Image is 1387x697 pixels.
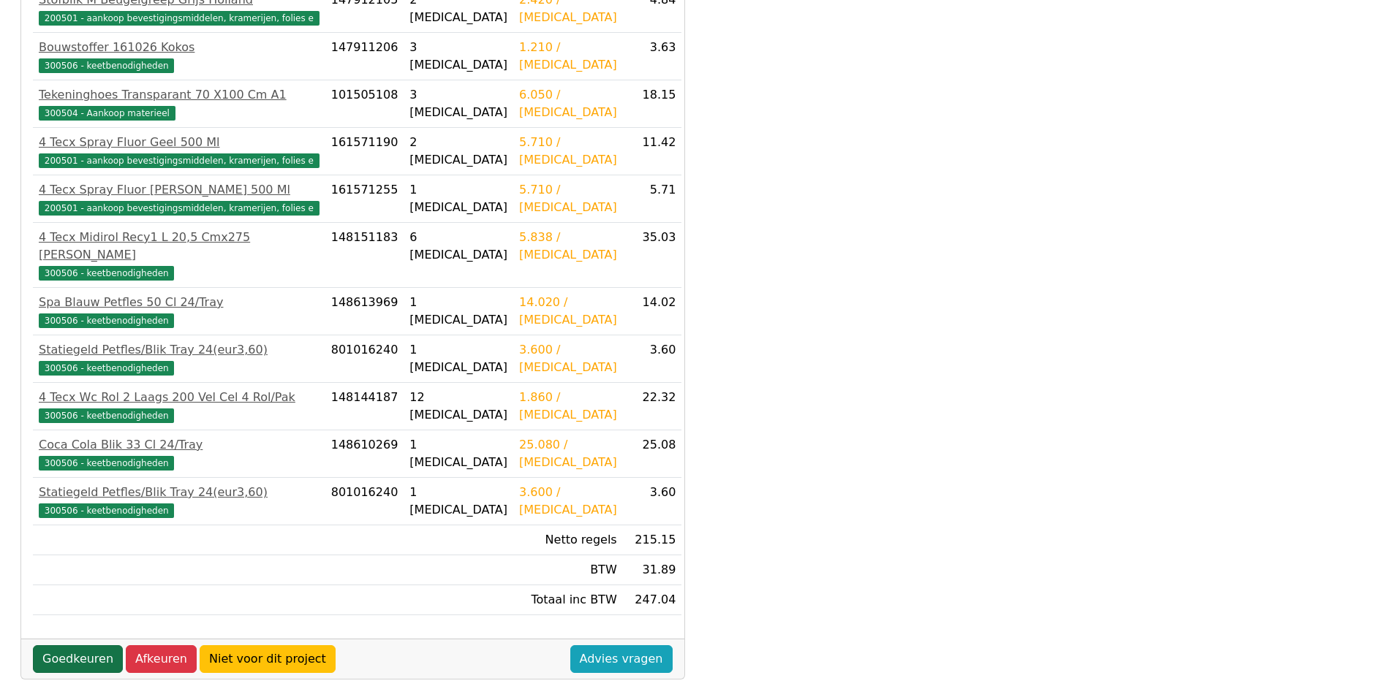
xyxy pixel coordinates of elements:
[513,555,623,585] td: BTW
[325,335,404,383] td: 801016240
[623,383,682,430] td: 22.32
[33,645,123,673] a: Goedkeuren
[39,86,320,121] a: Tekeninghoes Transparant 70 X100 Cm A1300504 - Aankoop materieel
[325,288,404,335] td: 148613969
[325,33,404,80] td: 147911206
[409,294,507,329] div: 1 [MEDICAL_DATA]
[39,39,320,74] a: Bouwstoffer 161026 Kokos300506 - keetbenodigheden
[39,106,175,121] span: 300504 - Aankoop materieel
[325,80,404,128] td: 101505108
[39,39,320,56] div: Bouwstoffer 161026 Kokos
[513,525,623,555] td: Netto regels
[39,341,320,359] div: Statiegeld Petfles/Blik Tray 24(eur3,60)
[519,436,617,471] div: 25.080 / [MEDICAL_DATA]
[39,229,320,281] a: 4 Tecx Midirol Recy1 L 20,5 Cmx275 [PERSON_NAME]300506 - keetbenodigheden
[39,86,320,104] div: Tekeninghoes Transparant 70 X100 Cm A1
[39,408,174,423] span: 300506 - keetbenodigheden
[39,436,320,454] div: Coca Cola Blik 33 Cl 24/Tray
[39,266,174,281] span: 300506 - keetbenodigheden
[200,645,336,673] a: Niet voor dit project
[409,341,507,376] div: 1 [MEDICAL_DATA]
[39,389,320,406] div: 4 Tecx Wc Rol 2 Laags 200 Vel Cel 4 Rol/Pak
[39,134,320,169] a: 4 Tecx Spray Fluor Geel 500 Ml200501 - aankoop bevestigingsmiddelen, kramerijen, folies e
[325,175,404,223] td: 161571255
[519,389,617,424] div: 1.860 / [MEDICAL_DATA]
[409,389,507,424] div: 12 [MEDICAL_DATA]
[570,645,673,673] a: Advies vragen
[513,585,623,615] td: Totaal inc BTW
[623,430,682,478] td: 25.08
[39,134,320,151] div: 4 Tecx Spray Fluor Geel 500 Ml
[409,181,507,216] div: 1 [MEDICAL_DATA]
[39,153,320,168] span: 200501 - aankoop bevestigingsmiddelen, kramerijen, folies e
[519,181,617,216] div: 5.710 / [MEDICAL_DATA]
[126,645,197,673] a: Afkeuren
[623,33,682,80] td: 3.63
[409,229,507,264] div: 6 [MEDICAL_DATA]
[39,294,320,329] a: Spa Blauw Petfles 50 Cl 24/Tray300506 - keetbenodigheden
[519,341,617,376] div: 3.600 / [MEDICAL_DATA]
[39,181,320,199] div: 4 Tecx Spray Fluor [PERSON_NAME] 500 Ml
[39,484,320,501] div: Statiegeld Petfles/Blik Tray 24(eur3,60)
[623,555,682,585] td: 31.89
[519,39,617,74] div: 1.210 / [MEDICAL_DATA]
[39,181,320,216] a: 4 Tecx Spray Fluor [PERSON_NAME] 500 Ml200501 - aankoop bevestigingsmiddelen, kramerijen, folies e
[623,223,682,288] td: 35.03
[409,134,507,169] div: 2 [MEDICAL_DATA]
[409,484,507,519] div: 1 [MEDICAL_DATA]
[39,361,174,376] span: 300506 - keetbenodigheden
[519,229,617,264] div: 5.838 / [MEDICAL_DATA]
[39,229,320,264] div: 4 Tecx Midirol Recy1 L 20,5 Cmx275 [PERSON_NAME]
[325,383,404,430] td: 148144187
[39,11,320,26] span: 200501 - aankoop bevestigingsmiddelen, kramerijen, folies e
[325,223,404,288] td: 148151183
[409,39,507,74] div: 3 [MEDICAL_DATA]
[623,478,682,525] td: 3.60
[519,134,617,169] div: 5.710 / [MEDICAL_DATA]
[409,436,507,471] div: 1 [MEDICAL_DATA]
[623,585,682,615] td: 247.04
[623,175,682,223] td: 5.71
[623,288,682,335] td: 14.02
[39,341,320,376] a: Statiegeld Petfles/Blik Tray 24(eur3,60)300506 - keetbenodigheden
[39,58,174,73] span: 300506 - keetbenodigheden
[39,484,320,519] a: Statiegeld Petfles/Blik Tray 24(eur3,60)300506 - keetbenodigheden
[623,80,682,128] td: 18.15
[325,128,404,175] td: 161571190
[519,294,617,329] div: 14.020 / [MEDICAL_DATA]
[39,456,174,471] span: 300506 - keetbenodigheden
[39,503,174,518] span: 300506 - keetbenodigheden
[39,436,320,471] a: Coca Cola Blik 33 Cl 24/Tray300506 - keetbenodigheden
[519,484,617,519] div: 3.600 / [MEDICAL_DATA]
[325,478,404,525] td: 801016240
[39,201,320,216] span: 200501 - aankoop bevestigingsmiddelen, kramerijen, folies e
[325,430,404,478] td: 148610269
[39,294,320,311] div: Spa Blauw Petfles 50 Cl 24/Tray
[623,128,682,175] td: 11.42
[39,313,174,328] span: 300506 - keetbenodigheden
[39,389,320,424] a: 4 Tecx Wc Rol 2 Laags 200 Vel Cel 4 Rol/Pak300506 - keetbenodigheden
[519,86,617,121] div: 6.050 / [MEDICAL_DATA]
[623,335,682,383] td: 3.60
[409,86,507,121] div: 3 [MEDICAL_DATA]
[623,525,682,555] td: 215.15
